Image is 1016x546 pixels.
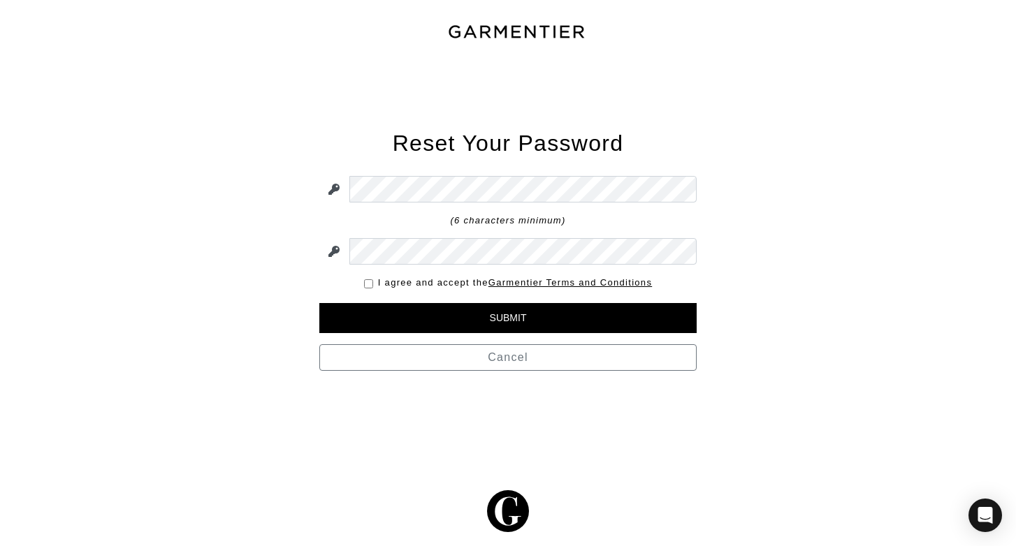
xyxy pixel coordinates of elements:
a: Cancel [319,344,697,371]
a: I agree and accept theGarmentier Terms and Conditions [378,277,652,288]
input: Submit [319,303,697,333]
div: Open Intercom Messenger [968,499,1002,532]
img: garmentier-text-8466448e28d500cc52b900a8b1ac6a0b4c9bd52e9933ba870cc531a186b44329.png [447,23,586,41]
span: Garmentier Terms and Conditions [488,277,652,288]
em: (6 characters minimum) [450,215,565,226]
h2: Reset Your Password [319,130,697,156]
img: g-602364139e5867ba59c769ce4266a9601a3871a1516a6a4c3533f4bc45e69684.svg [487,490,529,532]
